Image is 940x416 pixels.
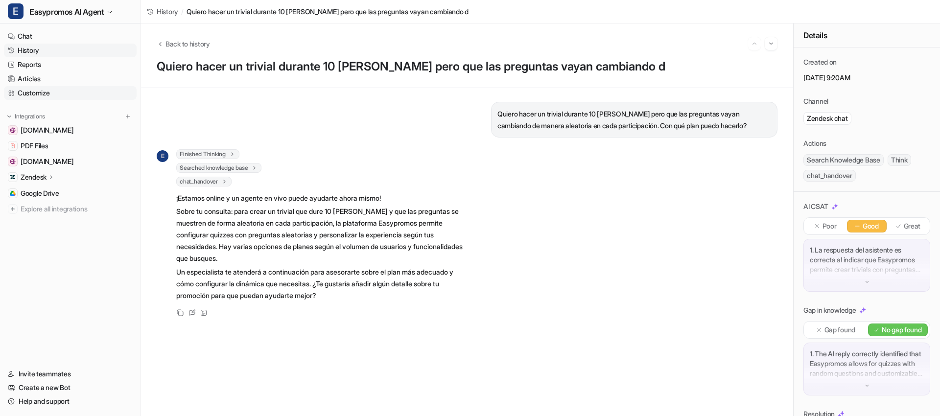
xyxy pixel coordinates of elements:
[187,6,469,17] span: Quiero hacer un trivial durante 10 [PERSON_NAME] pero que las preguntas vayan cambiando d
[4,112,48,121] button: Integrations
[863,221,879,231] p: Good
[10,143,16,149] img: PDF Files
[29,5,104,19] span: Easypromos AI Agent
[21,188,59,198] span: Google Drive
[124,113,131,120] img: menu_add.svg
[751,39,758,48] img: Previous session
[864,382,870,389] img: down-arrow
[176,192,463,204] p: ¡Estamos online y un agente en vivo puede ayudarte ahora mismo!
[4,202,137,216] a: Explore all integrations
[822,221,837,231] p: Poor
[176,206,463,264] p: Sobre tu consulta: para crear un trivial que dure 10 [PERSON_NAME] y que las preguntas se muestre...
[803,57,837,67] p: Created on
[807,114,848,123] p: Zendesk chat
[6,113,13,120] img: expand menu
[21,201,133,217] span: Explore all integrations
[8,3,23,19] span: E
[882,325,922,335] p: No gap found
[4,186,137,200] a: Google DriveGoogle Drive
[157,60,777,74] h1: Quiero hacer un trivial durante 10 [PERSON_NAME] pero que las preguntas vayan cambiando d
[810,245,924,275] p: 1. La respuesta del asistente es correcta al indicar que Easypromos permite crear trivials con pr...
[10,190,16,196] img: Google Drive
[768,39,775,48] img: Next session
[4,123,137,137] a: easypromos-apiref.redoc.ly[DOMAIN_NAME]
[4,86,137,100] a: Customize
[794,23,940,47] div: Details
[824,325,855,335] p: Gap found
[157,39,210,49] button: Back to history
[810,349,924,378] p: 1. The AI reply correctly identified that Easypromos allows for quizzes with random questions and...
[803,73,930,83] p: [DATE] 9:20AM
[176,266,463,301] p: Un especialista te atenderá a continuación para asesorarte sobre el plan más adecuado y cómo conf...
[888,154,911,166] span: Think
[748,37,761,50] button: Go to previous session
[765,37,777,50] button: Go to next session
[4,381,137,394] a: Create a new Bot
[803,139,826,148] p: Actions
[21,172,47,182] p: Zendesk
[864,278,870,285] img: down-arrow
[4,29,137,43] a: Chat
[147,6,178,17] a: History
[4,155,137,168] a: www.easypromosapp.com[DOMAIN_NAME]
[4,394,137,408] a: Help and support
[4,44,137,57] a: History
[21,157,73,166] span: [DOMAIN_NAME]
[10,174,16,180] img: Zendesk
[8,204,18,214] img: explore all integrations
[21,125,73,135] span: [DOMAIN_NAME]
[4,139,137,153] a: PDF FilesPDF Files
[10,127,16,133] img: easypromos-apiref.redoc.ly
[181,6,184,17] span: /
[803,154,884,166] span: Search Knowledge Base
[176,177,232,186] span: chat_handover
[497,108,771,132] p: Quiero hacer un trivial durante 10 [PERSON_NAME] pero que las preguntas vayan cambiando de manera...
[803,170,856,182] span: chat_handover
[904,221,921,231] p: Great
[10,159,16,164] img: www.easypromosapp.com
[157,6,178,17] span: History
[803,202,828,211] p: AI CSAT
[21,141,48,151] span: PDF Files
[803,305,856,315] p: Gap in knowledge
[4,58,137,71] a: Reports
[4,367,137,381] a: Invite teammates
[176,163,261,173] span: Searched knowledge base
[4,72,137,86] a: Articles
[157,150,168,162] span: E
[176,149,239,159] span: Finished Thinking
[15,113,45,120] p: Integrations
[165,39,210,49] span: Back to history
[803,96,828,106] p: Channel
